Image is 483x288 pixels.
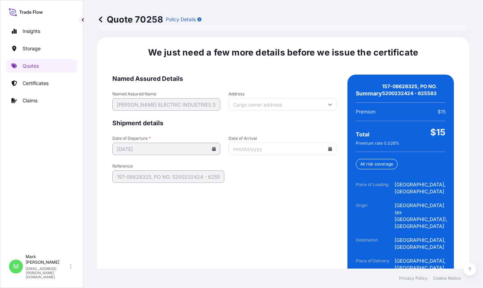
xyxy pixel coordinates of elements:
[395,237,447,251] span: [GEOGRAPHIC_DATA], [GEOGRAPHIC_DATA]
[23,62,39,69] p: Quotes
[228,143,336,155] input: mm/dd/yyyy
[112,119,336,127] span: Shipment details
[6,24,77,38] a: Insights
[356,257,395,271] span: Place of Delivery
[112,143,220,155] input: mm/dd/yyyy
[228,136,336,141] span: Date of Arrival
[166,16,196,23] p: Policy Details
[228,91,336,97] span: Address
[399,276,428,281] a: Privacy Policy
[6,76,77,90] a: Certificates
[6,42,77,56] a: Storage
[26,254,69,265] p: Mark [PERSON_NAME]
[112,136,220,141] span: Date of Departure
[430,127,446,138] span: $15
[97,14,163,25] p: Quote 70258
[13,263,19,270] span: M
[148,47,419,58] span: We just need a few more details before we issue the certificate
[112,91,220,97] span: Named Assured Name
[228,98,336,111] input: Cargo owner address
[356,202,395,230] span: Origin
[112,163,224,169] span: Reference
[356,90,382,97] span: Summary
[356,131,369,138] span: Total
[356,237,395,251] span: Destination
[26,266,69,279] p: [EMAIL_ADDRESS][PERSON_NAME][DOMAIN_NAME]
[382,83,446,97] span: 157-08628325, PO NO. 5200232424 - 625583
[112,75,336,83] span: Named Assured Details
[23,97,37,104] p: Claims
[6,59,77,73] a: Quotes
[356,141,399,146] span: Premium rate 0.026 %
[23,80,49,87] p: Certificates
[395,181,447,195] span: [GEOGRAPHIC_DATA], [GEOGRAPHIC_DATA]
[356,181,395,195] span: Place of Loading
[395,202,447,230] span: [GEOGRAPHIC_DATA] (ex [GEOGRAPHIC_DATA]), [GEOGRAPHIC_DATA]
[23,28,40,35] p: Insights
[395,257,447,271] span: [GEOGRAPHIC_DATA], [GEOGRAPHIC_DATA]
[356,108,376,115] span: Premium
[356,159,398,169] div: All risk coverage
[438,108,446,115] span: $15
[23,45,41,52] p: Storage
[6,94,77,108] a: Claims
[112,170,224,183] input: Your internal reference
[433,276,461,281] a: Cookie Notice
